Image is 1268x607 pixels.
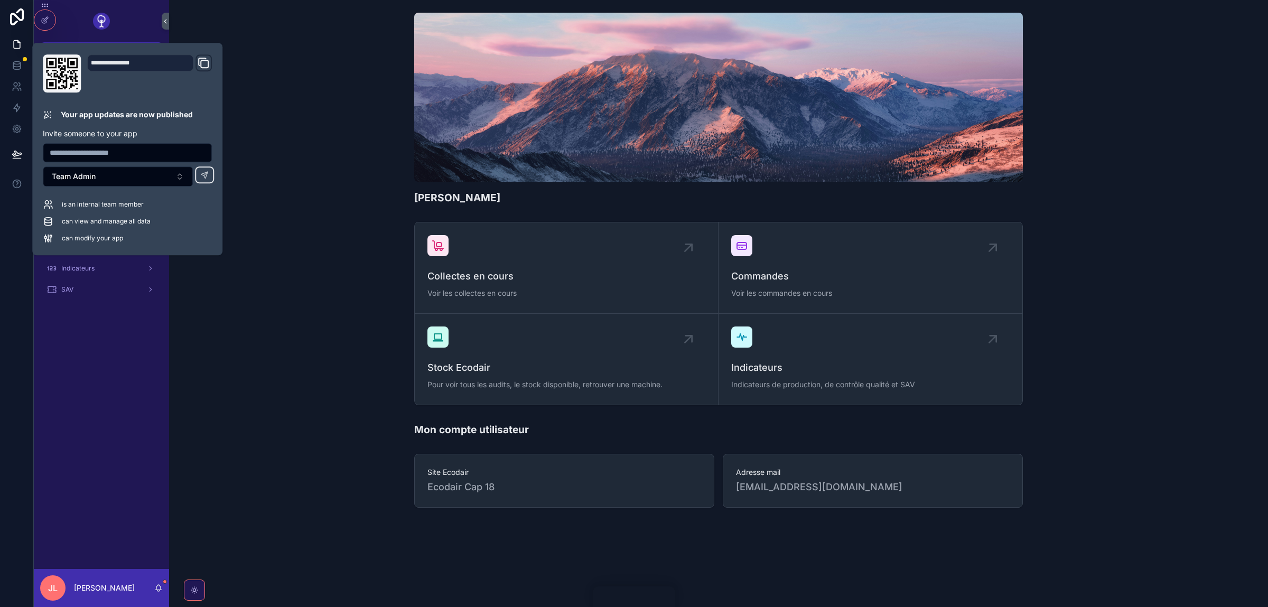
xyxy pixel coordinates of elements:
span: Pour voir tous les audits, le stock disponible, retrouver une machine. [427,379,705,390]
span: is an internal team member [62,200,144,209]
a: SAV [40,280,163,299]
span: can view and manage all data [62,217,151,226]
span: [EMAIL_ADDRESS][DOMAIN_NAME] [736,480,1010,494]
span: Indicateurs [731,360,1010,375]
h1: [PERSON_NAME] [414,190,500,205]
a: Indicateurs [40,259,163,278]
button: RechercherCtrlK [40,42,163,61]
span: Stock Ecodair [427,360,705,375]
button: Select Button [43,166,193,186]
p: Invite someone to your app [43,128,212,139]
span: Ecodair Cap 18 [427,480,495,494]
a: Stock EcodairPour voir tous les audits, le stock disponible, retrouver une machine. [415,314,719,405]
img: App logo [93,13,110,30]
p: Your app updates are now published [61,109,193,120]
span: can modify your app [62,234,123,242]
span: Voir les collectes en cours [427,288,705,298]
span: Indicateurs [61,264,95,273]
span: Adresse mail [736,467,1010,478]
a: CommandesVoir les commandes en cours [719,222,1022,314]
span: Commandes [731,269,1010,284]
span: Indicateurs de production, de contrôle qualité et SAV [731,379,1010,390]
div: Domain and Custom Link [87,54,212,92]
p: [PERSON_NAME] [74,583,135,593]
a: Collectes en coursVoir les collectes en cours [415,222,719,314]
h1: Mon compte utilisateur [414,422,529,437]
span: Voir les commandes en cours [731,288,1010,298]
span: SAV [61,285,73,294]
span: Team Admin [52,171,96,182]
span: Collectes en cours [427,269,705,284]
a: IndicateursIndicateurs de production, de contrôle qualité et SAV [719,314,1022,405]
span: Site Ecodair [427,467,701,478]
span: JL [48,582,58,594]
